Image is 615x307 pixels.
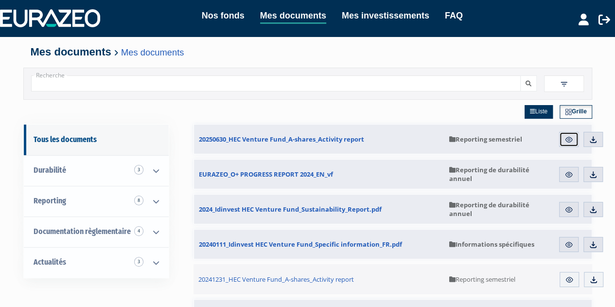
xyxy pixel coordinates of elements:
span: Reporting semestriel [449,275,515,284]
span: Reporting [34,196,66,205]
img: filter.svg [560,80,568,89]
a: FAQ [445,9,463,22]
span: Informations spécifiques [449,240,534,249]
span: EURAZEO_O+ PROGRESS REPORT 2024_EN_vf [199,170,333,179]
a: 20241231_HEC Venture Fund_A-shares_Activity report [193,264,445,294]
a: 2024_Idinvest HEC Venture Fund_Sustainability_Report.pdf [194,195,444,224]
a: Mes investissements [342,9,429,22]
img: eye.svg [564,170,573,179]
span: Actualités [34,257,66,267]
a: Documentation règlementaire 4 [24,217,169,247]
a: 20250630_HEC Venture Fund_A-shares_Activity report [194,125,444,154]
input: Recherche [31,75,521,91]
a: 20240111_Idinvest HEC Venture Fund_Specific information_FR.pdf [194,230,444,259]
span: Reporting semestriel [449,135,522,144]
a: Reporting 8 [24,186,169,217]
a: Durabilité 3 [24,155,169,186]
a: Grille [560,105,592,119]
span: Reporting de durabilité annuel [449,200,547,218]
h4: Mes documents [31,46,585,58]
a: Mes documents [121,47,184,57]
img: download.svg [589,135,597,144]
span: 2024_Idinvest HEC Venture Fund_Sustainability_Report.pdf [199,205,382,214]
span: 8 [134,196,143,205]
span: Documentation règlementaire [34,227,131,236]
a: Nos fonds [202,9,245,22]
span: 20240111_Idinvest HEC Venture Fund_Specific information_FR.pdf [199,240,402,249]
img: eye.svg [565,275,574,284]
a: EURAZEO_O+ PROGRESS REPORT 2024_EN_vf [194,160,444,189]
span: 4 [134,226,143,236]
img: download.svg [589,240,597,249]
img: download.svg [589,170,597,179]
img: eye.svg [564,135,573,144]
span: 20250630_HEC Venture Fund_A-shares_Activity report [199,135,364,144]
span: 3 [134,257,143,267]
span: Durabilité [34,165,66,175]
img: eye.svg [564,205,573,214]
a: Actualités 3 [24,247,169,278]
a: Tous les documents [24,125,169,155]
span: Reporting de durabilité annuel [449,165,547,183]
a: Liste [525,105,553,119]
img: grid.svg [565,108,572,115]
span: 20241231_HEC Venture Fund_A-shares_Activity report [198,275,354,284]
span: 3 [134,165,143,175]
img: download.svg [589,275,598,284]
img: eye.svg [564,240,573,249]
a: Mes documents [260,9,326,24]
img: download.svg [589,205,597,214]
